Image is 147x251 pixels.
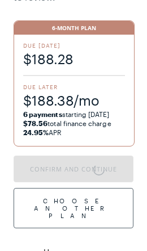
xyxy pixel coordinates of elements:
span: total finance charge [23,119,111,127]
div: 6-Month Plan [14,21,134,35]
button: Confirm and Continue [14,156,133,182]
div: Choose Another Plan [14,188,133,228]
strong: 24.95% [23,128,49,136]
strong: $78.56 [23,119,47,127]
span: Due [DATE] [23,41,125,49]
span: $188.38/mo [23,91,125,110]
span: Due Later [23,83,125,91]
span: APR [23,128,62,136]
strong: 6 payments [23,110,62,118]
span: starting [DATE] [23,110,110,118]
span: $188.28 [23,49,125,68]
